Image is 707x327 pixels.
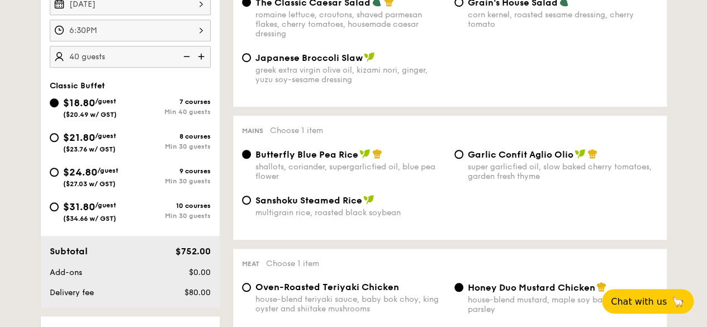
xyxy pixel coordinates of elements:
[63,131,95,144] span: $21.80
[596,282,606,292] img: icon-chef-hat.a58ddaea.svg
[63,201,95,213] span: $31.80
[468,149,573,160] span: Garlic Confit Aglio Olio
[130,143,211,150] div: Min 30 guests
[130,98,211,106] div: 7 courses
[50,288,94,297] span: Delivery fee
[468,162,658,181] div: super garlicfied oil, slow baked cherry tomatoes, garden fresh thyme
[372,149,382,159] img: icon-chef-hat.a58ddaea.svg
[242,260,259,268] span: Meat
[50,133,59,142] input: $21.80/guest($23.76 w/ GST)8 coursesMin 30 guests
[255,208,445,217] div: multigrain rice, roasted black soybean
[359,149,371,159] img: icon-vegan.f8ff3823.svg
[130,132,211,140] div: 8 courses
[130,212,211,220] div: Min 30 guests
[63,166,97,178] span: $24.80
[454,283,463,292] input: Honey Duo Mustard Chickenhouse-blend mustard, maple soy baked potato, parsley
[63,215,116,222] span: ($34.66 w/ GST)
[255,10,445,39] div: romaine lettuce, croutons, shaved parmesan flakes, cherry tomatoes, housemade caesar dressing
[188,268,210,277] span: $0.00
[270,126,323,135] span: Choose 1 item
[671,295,685,308] span: 🦙
[97,167,118,174] span: /guest
[50,168,59,177] input: $24.80/guest($27.03 w/ GST)9 coursesMin 30 guests
[242,283,251,292] input: Oven-Roasted Teriyaki Chickenhouse-blend teriyaki sauce, baby bok choy, king oyster and shiitake ...
[255,295,445,314] div: house-blend teriyaki sauce, baby bok choy, king oyster and shiitake mushrooms
[242,196,251,205] input: Sanshoku Steamed Ricemultigrain rice, roasted black soybean
[454,150,463,159] input: Garlic Confit Aglio Oliosuper garlicfied oil, slow baked cherry tomatoes, garden fresh thyme
[50,268,82,277] span: Add-ons
[587,149,597,159] img: icon-chef-hat.a58ddaea.svg
[184,288,210,297] span: $80.00
[194,46,211,67] img: icon-add.58712e84.svg
[255,149,358,160] span: Butterfly Blue Pea Rice
[468,295,658,314] div: house-blend mustard, maple soy baked potato, parsley
[50,246,88,257] span: Subtotal
[130,202,211,210] div: 10 courses
[95,97,116,105] span: /guest
[242,150,251,159] input: Butterfly Blue Pea Riceshallots, coriander, supergarlicfied oil, blue pea flower
[242,127,263,135] span: Mains
[63,145,116,153] span: ($23.76 w/ GST)
[363,195,374,205] img: icon-vegan.f8ff3823.svg
[468,10,658,29] div: corn kernel, roasted sesame dressing, cherry tomato
[50,98,59,107] input: $18.80/guest($20.49 w/ GST)7 coursesMin 40 guests
[364,52,375,62] img: icon-vegan.f8ff3823.svg
[575,149,586,159] img: icon-vegan.f8ff3823.svg
[611,296,667,307] span: Chat with us
[63,180,116,188] span: ($27.03 w/ GST)
[50,46,211,68] input: Number of guests
[95,201,116,209] span: /guest
[130,177,211,185] div: Min 30 guests
[468,282,595,293] span: Honey Duo Mustard Chicken
[50,20,211,41] input: Event time
[266,259,319,268] span: Choose 1 item
[63,97,95,109] span: $18.80
[242,53,251,62] input: Japanese Broccoli Slawgreek extra virgin olive oil, kizami nori, ginger, yuzu soy-sesame dressing
[177,46,194,67] img: icon-reduce.1d2dbef1.svg
[130,167,211,175] div: 9 courses
[602,289,694,314] button: Chat with us🦙
[255,195,362,206] span: Sanshoku Steamed Rice
[255,65,445,84] div: greek extra virgin olive oil, kizami nori, ginger, yuzu soy-sesame dressing
[255,282,399,292] span: Oven-Roasted Teriyaki Chicken
[50,202,59,211] input: $31.80/guest($34.66 w/ GST)10 coursesMin 30 guests
[255,162,445,181] div: shallots, coriander, supergarlicfied oil, blue pea flower
[175,246,210,257] span: $752.00
[63,111,117,119] span: ($20.49 w/ GST)
[130,108,211,116] div: Min 40 guests
[255,53,363,63] span: Japanese Broccoli Slaw
[50,81,105,91] span: Classic Buffet
[95,132,116,140] span: /guest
